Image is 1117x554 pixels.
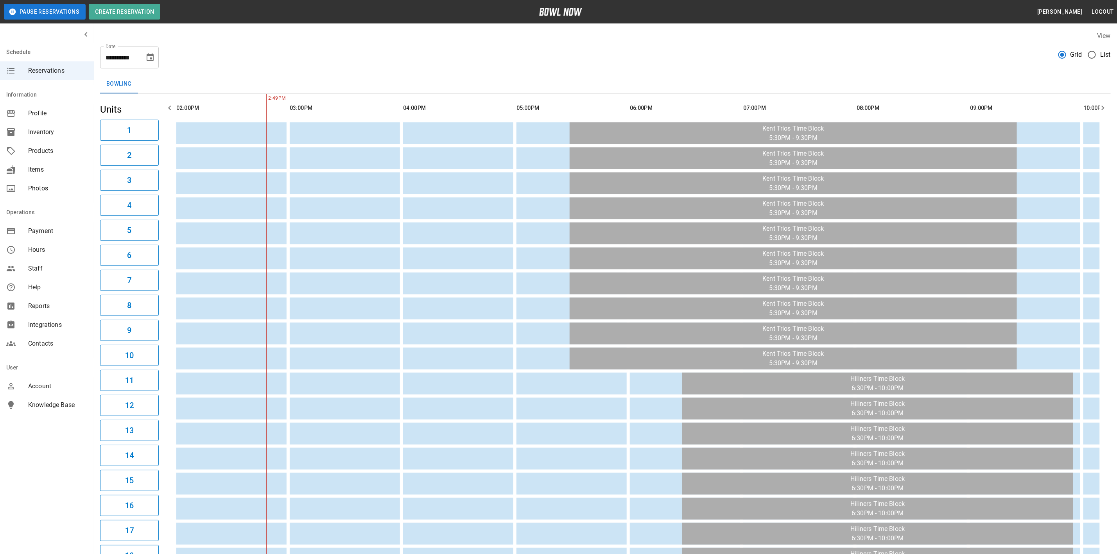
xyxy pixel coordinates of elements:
th: 04:00PM [403,97,513,119]
button: 15 [100,470,159,491]
th: 02:00PM [176,97,287,119]
button: 9 [100,320,159,341]
h6: 13 [125,424,134,437]
h6: 3 [127,174,131,186]
th: 03:00PM [290,97,400,119]
button: 17 [100,520,159,541]
button: Bowling [100,75,138,93]
div: inventory tabs [100,75,1111,93]
span: Hours [28,245,88,255]
h5: Units [100,103,159,116]
span: Photos [28,184,88,193]
span: Help [28,283,88,292]
button: 12 [100,395,159,416]
button: 6 [100,245,159,266]
span: Items [28,165,88,174]
span: Contacts [28,339,88,348]
span: Integrations [28,320,88,330]
span: Products [28,146,88,156]
button: [PERSON_NAME] [1034,5,1085,19]
button: 4 [100,195,159,216]
h6: 12 [125,399,134,412]
button: Logout [1089,5,1117,19]
h6: 14 [125,449,134,462]
button: 13 [100,420,159,441]
span: Profile [28,109,88,118]
h6: 9 [127,324,131,337]
label: View [1097,32,1111,39]
button: 7 [100,270,159,291]
h6: 1 [127,124,131,136]
h6: 2 [127,149,131,161]
h6: 11 [125,374,134,387]
img: logo [539,8,582,16]
h6: 10 [125,349,134,362]
span: Knowledge Base [28,400,88,410]
button: 3 [100,170,159,191]
button: 11 [100,370,159,391]
span: Account [28,382,88,391]
h6: 4 [127,199,131,212]
h6: 6 [127,249,131,262]
h6: 16 [125,499,134,512]
h6: 17 [125,524,134,537]
button: 5 [100,220,159,241]
span: Inventory [28,127,88,137]
button: Pause Reservations [4,4,86,20]
button: Choose date, selected date is Oct 7, 2025 [142,50,158,65]
button: 16 [100,495,159,516]
span: Reservations [28,66,88,75]
button: 2 [100,145,159,166]
span: Grid [1070,50,1082,59]
button: 10 [100,345,159,366]
span: Payment [28,226,88,236]
h6: 7 [127,274,131,287]
button: 14 [100,445,159,466]
button: 8 [100,295,159,316]
span: Reports [28,301,88,311]
span: Staff [28,264,88,273]
h6: 8 [127,299,131,312]
h6: 5 [127,224,131,237]
span: 2:49PM [266,95,268,102]
span: List [1100,50,1111,59]
button: 1 [100,120,159,141]
h6: 15 [125,474,134,487]
button: Create Reservation [89,4,160,20]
